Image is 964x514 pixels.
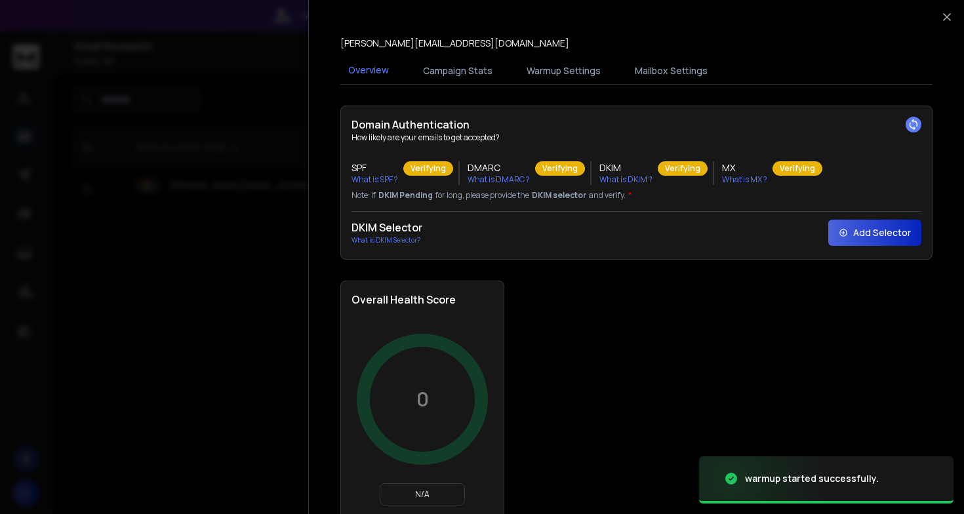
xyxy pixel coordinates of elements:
p: What is DKIM Selector? [351,235,422,245]
h2: DKIM Selector [351,220,422,235]
div: Verifying [658,161,708,176]
button: Campaign Stats [415,56,500,85]
p: What is MX ? [722,174,767,185]
h2: Domain Authentication [351,117,921,132]
p: What is DKIM ? [599,174,653,185]
button: Add Selector [828,220,921,246]
h3: DMARC [468,161,530,174]
p: N/A [386,489,459,500]
button: Warmup Settings [519,56,609,85]
p: Note: If for long, please provide the and verify. [351,190,921,201]
p: 0 [416,387,429,411]
h2: Overall Health Score [351,292,493,307]
div: Verifying [535,161,585,176]
p: What is SPF ? [351,174,398,185]
p: [PERSON_NAME][EMAIL_ADDRESS][DOMAIN_NAME] [340,37,569,50]
span: DKIM Pending [378,190,433,201]
div: Verifying [773,161,822,176]
h3: DKIM [599,161,653,174]
button: Overview [340,56,397,86]
p: How likely are your emails to get accepted? [351,132,921,143]
span: DKIM selector [532,190,586,201]
div: Verifying [403,161,453,176]
h3: MX [722,161,767,174]
p: What is DMARC ? [468,174,530,185]
h3: SPF [351,161,398,174]
button: Mailbox Settings [627,56,715,85]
